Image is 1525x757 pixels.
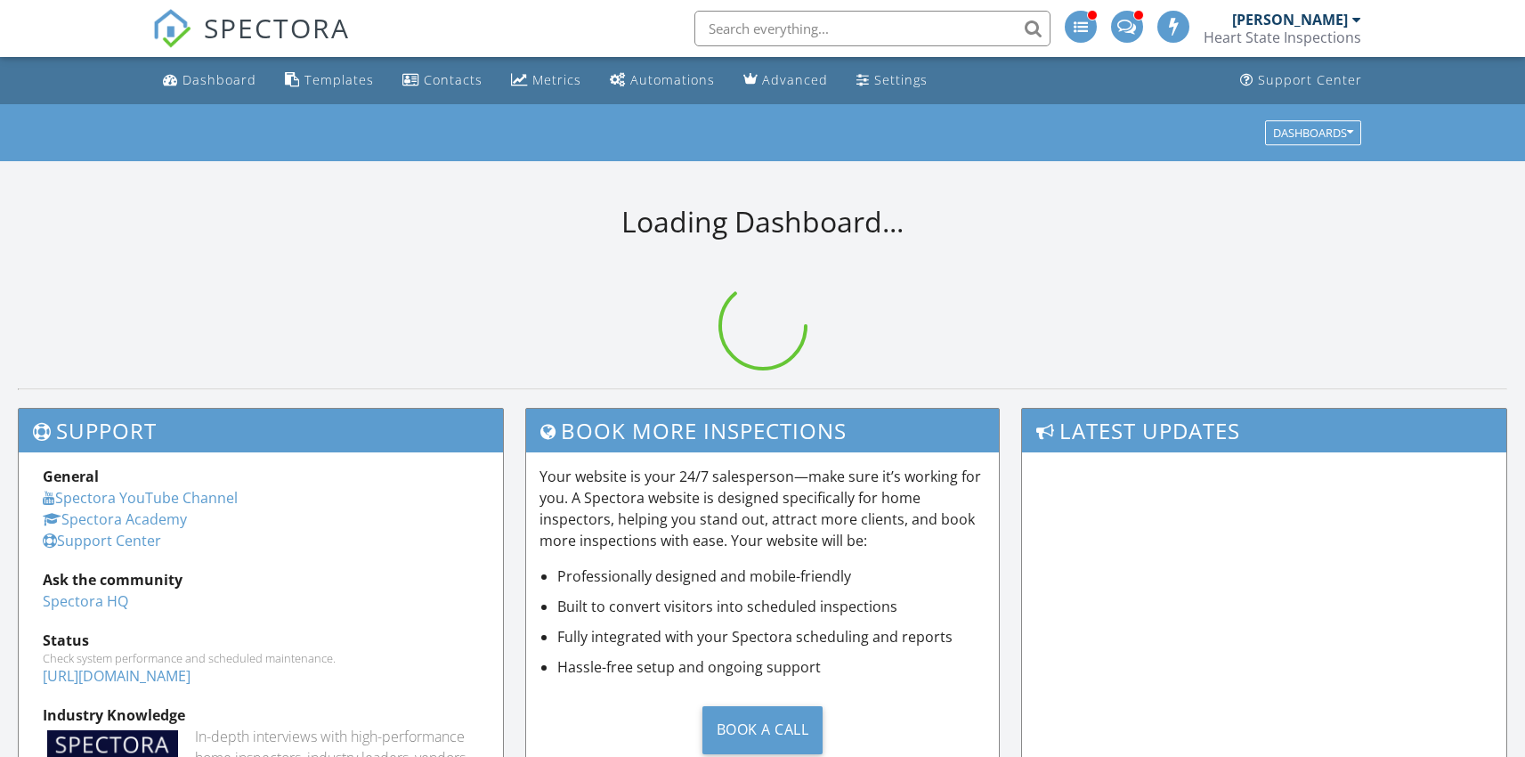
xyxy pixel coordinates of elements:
[204,9,350,46] span: SPECTORA
[539,466,986,551] p: Your website is your 24/7 salesperson—make sure it’s working for you. A Spectora website is desig...
[43,509,187,529] a: Spectora Academy
[43,591,128,611] a: Spectora HQ
[603,64,722,97] a: Automations (Advanced)
[557,596,986,617] li: Built to convert visitors into scheduled inspections
[43,488,238,508] a: Spectora YouTube Channel
[532,71,581,88] div: Metrics
[43,531,161,550] a: Support Center
[557,626,986,647] li: Fully integrated with your Spectora scheduling and reports
[152,9,191,48] img: The Best Home Inspection Software - Spectora
[43,467,99,486] strong: General
[278,64,381,97] a: Templates
[1232,11,1348,28] div: [PERSON_NAME]
[694,11,1050,46] input: Search everything...
[1233,64,1369,97] a: Support Center
[19,409,503,452] h3: Support
[630,71,715,88] div: Automations
[1273,126,1353,139] div: Dashboards
[849,64,935,97] a: Settings
[424,71,483,88] div: Contacts
[43,704,479,726] div: Industry Knowledge
[395,64,490,97] a: Contacts
[1204,28,1361,46] div: Heart State Inspections
[736,64,835,97] a: Advanced
[762,71,828,88] div: Advanced
[557,566,986,587] li: Professionally designed and mobile-friendly
[1258,71,1362,88] div: Support Center
[557,656,986,678] li: Hassle-free setup and ongoing support
[874,71,928,88] div: Settings
[43,569,479,590] div: Ask the community
[152,24,350,61] a: SPECTORA
[702,706,823,754] div: Book a Call
[43,630,479,651] div: Status
[304,71,374,88] div: Templates
[43,666,191,686] a: [URL][DOMAIN_NAME]
[43,651,479,665] div: Check system performance and scheduled maintenance.
[1022,409,1506,452] h3: Latest Updates
[183,71,256,88] div: Dashboard
[1265,120,1361,145] button: Dashboards
[156,64,264,97] a: Dashboard
[504,64,588,97] a: Metrics
[526,409,1000,452] h3: Book More Inspections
